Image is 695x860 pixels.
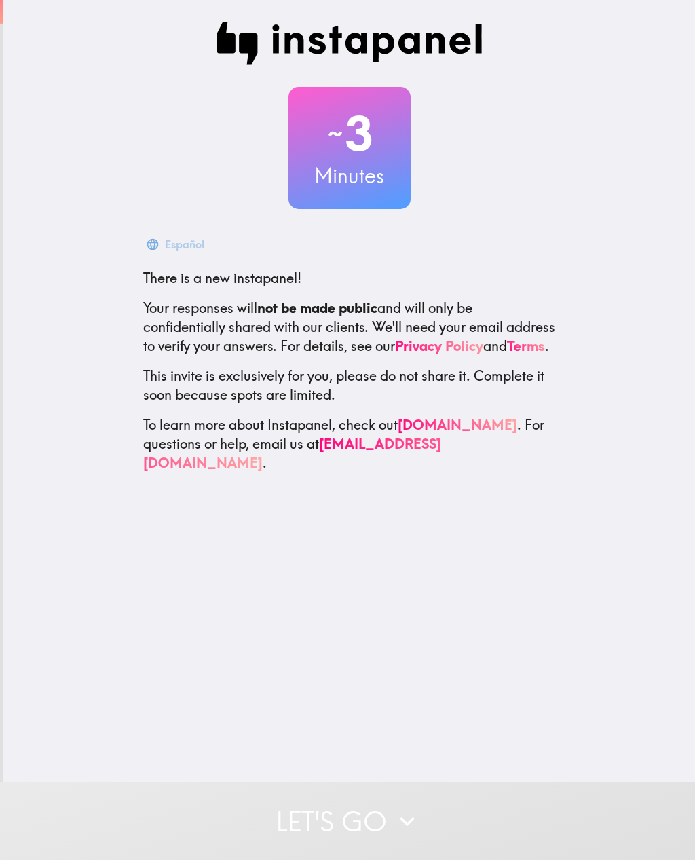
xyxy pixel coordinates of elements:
div: Español [165,235,204,254]
a: [DOMAIN_NAME] [398,416,517,433]
h2: 3 [288,106,411,162]
span: There is a new instapanel! [143,269,301,286]
b: not be made public [257,299,377,316]
p: To learn more about Instapanel, check out . For questions or help, email us at . [143,415,556,472]
a: [EMAIL_ADDRESS][DOMAIN_NAME] [143,435,441,471]
button: Español [143,231,210,258]
p: This invite is exclusively for you, please do not share it. Complete it soon because spots are li... [143,367,556,405]
a: Terms [507,337,545,354]
h3: Minutes [288,162,411,190]
a: Privacy Policy [395,337,483,354]
img: Instapanel [217,22,483,65]
p: Your responses will and will only be confidentially shared with our clients. We'll need your emai... [143,299,556,356]
span: ~ [326,113,345,154]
